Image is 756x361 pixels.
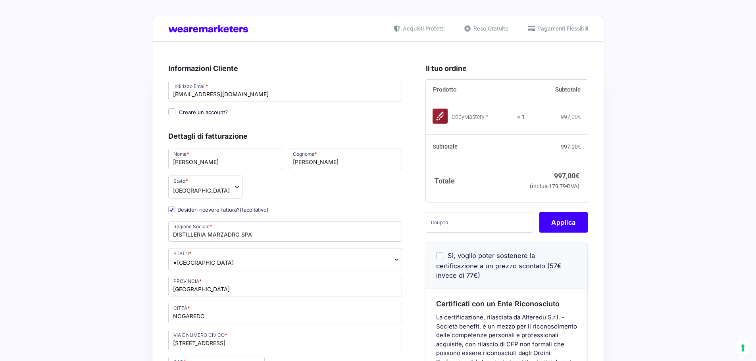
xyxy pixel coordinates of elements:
[173,186,230,195] span: Italia
[561,114,581,120] bdi: 997,00
[288,149,402,169] input: Cognome *
[517,113,525,121] strong: × 1
[561,143,581,150] bdi: 997,00
[168,176,242,199] span: Stato
[173,258,177,267] span: ×
[436,252,443,259] input: Sì, voglio poter sostenere la certificazione a un prezzo scontato (57€ invece di 77€)
[168,131,402,141] h3: Dettagli di fatturazione
[436,252,562,279] span: Sì, voglio poter sostenere la certificazione a un prezzo scontato (57€ invece di 77€)
[530,183,579,190] small: (inclusi IVA)
[168,276,402,296] input: PROVINCIA *
[173,258,234,267] span: Italia
[554,172,579,180] bdi: 997,00
[168,206,175,213] input: Desideri ricevere fattura?(facoltativo)
[6,330,30,354] iframe: Customerly Messenger Launcher
[168,303,402,323] input: CITTÀ *
[736,341,750,355] button: Le tue preferenze relative al consenso per le tecnologie di tracciamento
[168,248,402,271] span: Italia
[168,149,283,169] input: Nome *
[401,24,444,32] span: Acquisti Protetti
[168,330,402,350] input: VIA E NUMERO CIVICO *
[539,212,588,233] button: Applica
[426,80,525,100] th: Prodotto
[452,113,512,121] div: CopyMastery ³
[168,81,402,101] input: Indirizzo Email *
[426,212,533,233] input: Coupon
[168,63,402,74] h3: Informazioni Cliente
[168,221,402,242] input: Ragione Sociale *
[525,80,588,100] th: Subtotale
[549,183,569,190] span: 179,79
[578,114,581,120] span: €
[471,24,508,32] span: Reso Gratuito
[240,206,269,213] span: (facoltativo)
[436,300,560,308] span: Certificati con un Ente Riconosciuto
[433,109,448,124] img: CopyMastery ³
[426,135,525,160] th: Subtotale
[426,160,525,202] th: Totale
[566,183,569,190] span: €
[535,24,588,32] span: Pagamenti Flessibili
[578,143,581,150] span: €
[168,206,269,213] label: Desideri ricevere fattura?
[575,172,579,180] span: €
[426,63,588,74] h3: Il tuo ordine
[179,109,228,115] span: Creare un account?
[168,108,175,115] input: Creare un account?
